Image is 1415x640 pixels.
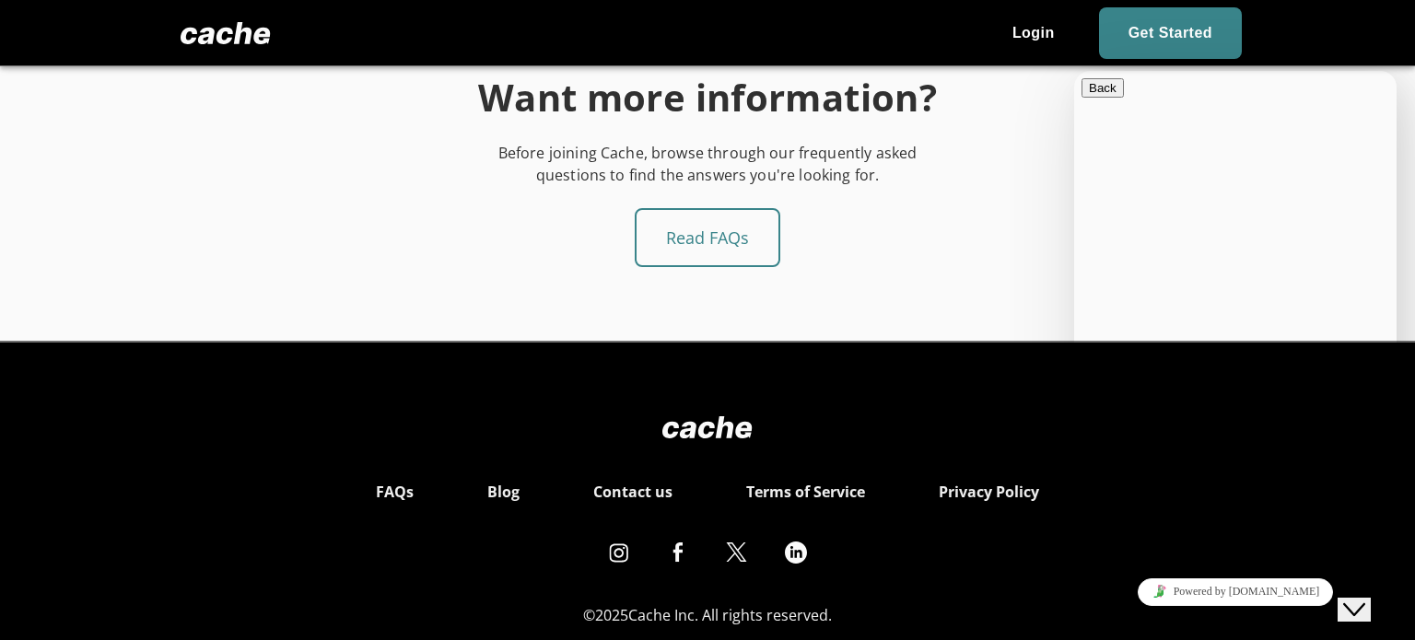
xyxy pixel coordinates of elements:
[173,76,1242,120] p: Want more information?
[376,479,414,505] a: FAQs
[983,7,1084,59] a: Login
[662,416,753,438] img: Logo
[1338,566,1397,622] iframe: chat widget
[608,541,630,564] img: instagram
[487,479,520,505] a: Blog
[1074,571,1397,612] iframe: chat widget
[667,541,689,564] img: facebook
[1099,7,1242,59] a: Get Started
[746,479,865,505] a: Terms of Service
[1074,71,1397,550] iframe: chat widget
[785,541,807,564] img: linkedin
[726,541,748,564] img: twitter
[593,479,672,505] a: Contact us
[173,15,278,52] img: Logo
[635,208,780,267] a: Read FAQs
[173,604,1242,626] div: © 2025 Cache Inc. All rights reserved.
[463,142,952,186] p: Before joining Cache, browse through our frequently asked questions to find the answers you're lo...
[939,479,1039,505] a: Privacy Policy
